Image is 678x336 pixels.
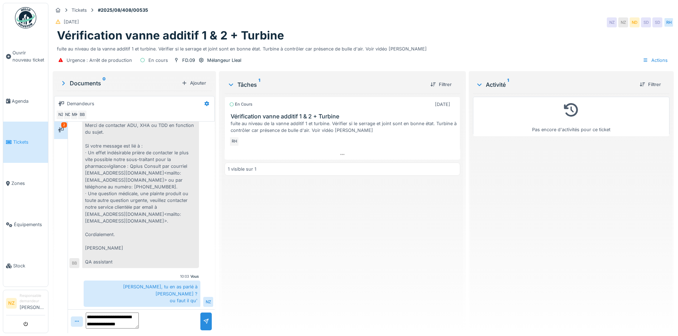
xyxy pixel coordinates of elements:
[67,57,132,64] div: Urgence : Arrêt de production
[20,293,45,314] li: [PERSON_NAME]
[3,163,48,204] a: Zones
[6,298,17,309] li: NZ
[63,110,73,120] div: ND
[64,18,79,25] div: [DATE]
[507,80,509,89] sup: 1
[82,85,199,268] div: Bonjour, Je vous remercie pour votre message. Etant en congé du [DATE] au [DATE], je traiterai vo...
[640,55,671,65] div: Actions
[61,122,67,128] div: 2
[258,80,260,89] sup: 1
[180,274,189,279] div: 10:03
[84,281,200,307] div: [PERSON_NAME], tu en as parlé à [PERSON_NAME] ? ou faut il qu'
[427,80,454,89] div: Filtrer
[69,258,79,268] div: BB
[13,139,45,145] span: Tickets
[3,122,48,163] a: Tickets
[11,180,45,187] span: Zones
[182,57,195,64] div: FD.09
[6,293,45,315] a: NZ Responsable demandeur[PERSON_NAME]
[3,204,48,245] a: Équipements
[67,100,94,107] div: Demandeurs
[103,79,106,87] sup: 0
[14,221,45,228] span: Équipements
[20,293,45,304] div: Responsable demandeur
[70,110,80,120] div: MK
[207,57,241,64] div: Mélangeur Lleal
[231,120,457,134] div: fuite au niveau de la vanne additif 1 et turbine. Vérifier si le serrage et joint sont en bonne é...
[652,17,662,27] div: SD
[77,110,87,120] div: BB
[12,49,45,63] span: Ouvrir nouveau ticket
[227,80,424,89] div: Tâches
[95,7,151,14] strong: #2025/08/408/00535
[229,101,252,107] div: En cours
[231,113,457,120] h3: Vérification vanne additif 1 & 2 + Turbine
[60,79,179,87] div: Documents
[148,57,168,64] div: En cours
[12,98,45,105] span: Agenda
[190,274,199,279] div: Vous
[607,17,617,27] div: NZ
[637,80,664,89] div: Filtrer
[203,297,213,307] div: NZ
[641,17,651,27] div: SD
[3,80,48,122] a: Agenda
[57,29,284,42] h1: Vérification vanne additif 1 & 2 + Turbine
[630,17,640,27] div: ND
[618,17,628,27] div: NZ
[72,7,87,14] div: Tickets
[179,78,209,88] div: Ajouter
[229,137,239,146] div: RH
[3,245,48,287] a: Stock
[435,101,450,108] div: [DATE]
[57,43,669,52] div: fuite au niveau de la vanne additif 1 et turbine. Vérifier si le serrage et joint sont en bonne é...
[664,17,674,27] div: RH
[228,166,256,172] div: 1 visible sur 1
[15,7,36,28] img: Badge_color-CXgf-gQk.svg
[56,110,66,120] div: NZ
[478,100,665,133] div: Pas encore d'activités pour ce ticket
[3,32,48,80] a: Ouvrir nouveau ticket
[13,262,45,269] span: Stock
[476,80,634,89] div: Activité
